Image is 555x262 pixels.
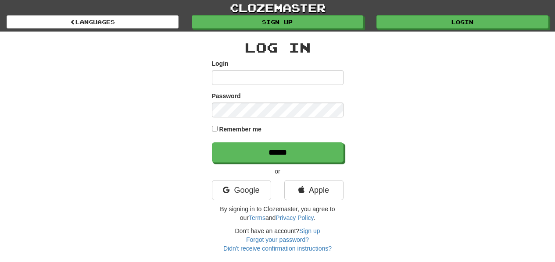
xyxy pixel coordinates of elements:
p: or [212,167,344,176]
label: Login [212,59,229,68]
h2: Log In [212,40,344,55]
label: Password [212,92,241,100]
a: Forgot your password? [246,236,309,243]
a: Sign up [299,227,320,234]
a: Didn't receive confirmation instructions? [223,245,332,252]
a: Sign up [192,15,364,28]
a: Google [212,180,271,200]
label: Remember me [219,125,261,134]
a: Privacy Policy [276,214,313,221]
a: Languages [7,15,179,28]
div: Don't have an account? [212,227,344,253]
a: Apple [284,180,344,200]
a: Terms [249,214,265,221]
p: By signing in to Clozemaster, you agree to our and . [212,205,344,222]
a: Login [376,15,548,28]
